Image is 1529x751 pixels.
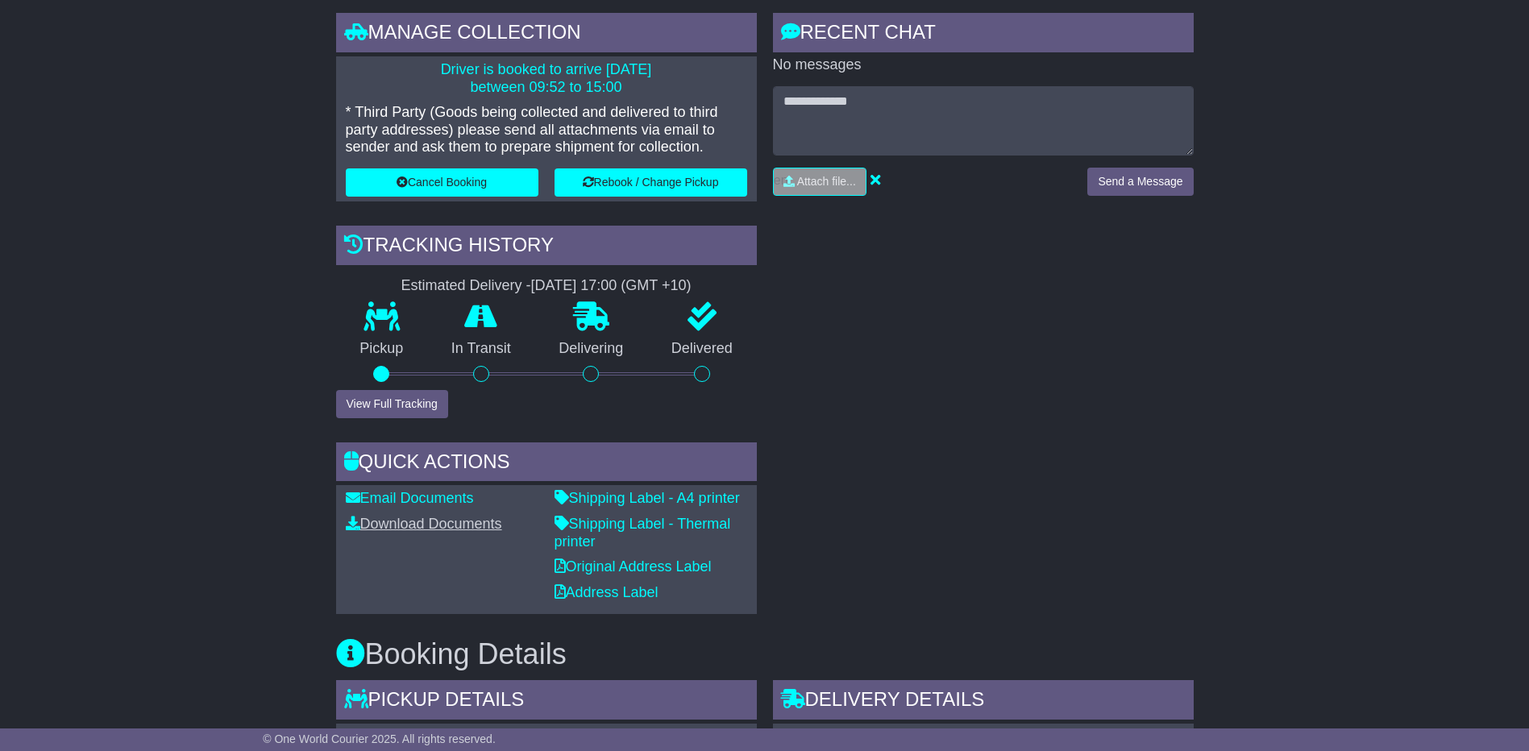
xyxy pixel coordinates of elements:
p: Driver is booked to arrive [DATE] between 09:52 to 15:00 [346,61,747,96]
div: Quick Actions [336,442,757,486]
div: Tracking history [336,226,757,269]
p: * Third Party (Goods being collected and delivered to third party addresses) please send all atta... [346,104,747,156]
button: Rebook / Change Pickup [555,168,747,197]
div: Delivery Details [773,680,1194,724]
span: © One World Courier 2025. All rights reserved. [263,732,496,745]
div: [DATE] 17:00 (GMT +10) [531,277,692,295]
h3: Booking Details [336,638,1194,670]
a: Download Documents [346,516,502,532]
button: Cancel Booking [346,168,538,197]
a: Email Documents [346,490,474,506]
a: Shipping Label - Thermal printer [555,516,731,550]
div: Pickup Details [336,680,757,724]
div: RECENT CHAT [773,13,1194,56]
button: View Full Tracking [336,390,448,418]
div: Manage collection [336,13,757,56]
div: Estimated Delivery - [336,277,757,295]
p: In Transit [427,340,535,358]
p: Delivering [535,340,648,358]
p: No messages [773,56,1194,74]
p: Pickup [336,340,428,358]
a: Shipping Label - A4 printer [555,490,740,506]
a: Address Label [555,584,659,600]
a: Original Address Label [555,558,712,575]
p: Delivered [647,340,757,358]
button: Send a Message [1087,168,1193,196]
